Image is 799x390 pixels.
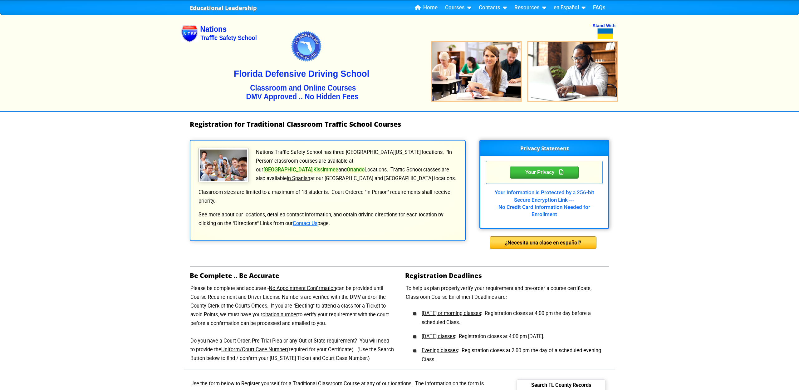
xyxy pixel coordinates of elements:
a: Resources [512,3,549,12]
li: : Registration closes at 4:00 pm the day before a scheduled Class. [415,307,609,327]
u: Do you have a Court Order, Pre-Trial Plea or any Out-of-State requirement [190,338,355,344]
p: Please be complete and accurate - can be provided until Course Requirement and Driver License Num... [190,284,394,363]
a: Courses [443,3,474,12]
a: Kissimmee [313,167,338,173]
u: Evening classes [422,348,458,353]
div: Privacy Statement [510,166,579,179]
li: : Registration closes at 2:00 pm the day of a scheduled evening Class. [415,341,609,364]
u: No Appointment Confirmation [269,285,336,291]
a: [GEOGRAPHIC_DATA] [263,167,312,173]
div: ¿Necesita una clase en español? [490,236,596,249]
p: To help us plan properly,verify your requirement and pre-order a course certificate, Classroom Co... [405,284,609,302]
a: Contact Us [293,220,317,226]
h2: Registration Deadlines [405,272,609,279]
img: Nations Traffic School - Your DMV Approved Florida Traffic School [181,11,618,111]
p: See more about our locations, detailed contact information, and obtain driving directions for eac... [198,210,458,228]
a: Home [412,3,440,12]
u: [DATE] or morning classes [422,310,481,316]
p: Nations Traffic Safety School has three [GEOGRAPHIC_DATA][US_STATE] locations. "In Person" classr... [198,148,458,183]
u: citation number [262,312,298,318]
img: Traffic School Students [199,148,248,182]
a: Orlando [347,167,365,173]
a: Contacts [476,3,509,12]
li: : Registration closes at 4:00 pm [DATE]. [415,327,609,341]
u: in Spanish [287,175,310,181]
h1: Registration for Traditional Classroom Traffic School Courses [190,121,609,128]
a: Your Privacy [510,168,579,175]
a: Educational Leadership [190,3,257,13]
a: FAQs [591,3,608,12]
u: [DATE] classes [422,333,455,339]
p: Classroom sizes are limited to a maximum of 18 students. Court Ordered "In Person" requirements s... [198,188,458,205]
a: en Español [551,3,588,12]
u: Uniform/Court Case Number [221,347,287,353]
h3: Privacy Statement [480,141,608,156]
div: Your Information is Protected by a 256-bit Secure Encryption Link --- No Credit Card Information ... [486,184,603,218]
a: ¿Necesita una clase en español? [490,239,596,245]
h2: Be Complete .. Be Accurate [190,272,394,279]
